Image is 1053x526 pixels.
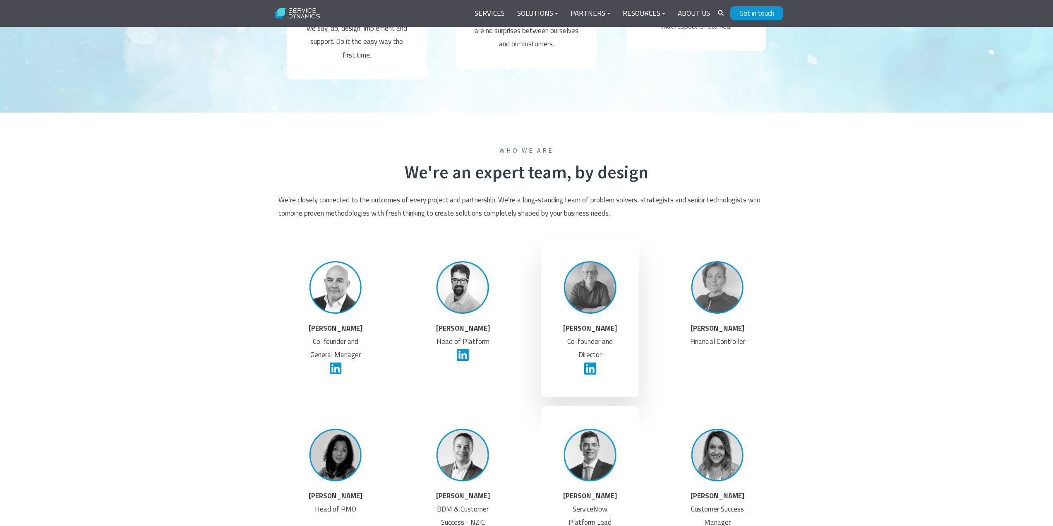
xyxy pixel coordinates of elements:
strong: [PERSON_NAME] [309,323,362,334]
img: Grace [305,424,367,486]
a: Partners [564,4,616,24]
img: Damien [432,256,494,319]
a: Solutions [511,4,564,24]
strong: [PERSON_NAME] [691,323,744,334]
a: Get in touch [730,6,783,20]
span: Who we are [278,146,775,155]
strong: [PERSON_NAME] [691,490,744,501]
strong: [PERSON_NAME] [563,490,617,501]
strong: [PERSON_NAME] [436,323,490,334]
a: About Us [672,4,716,24]
img: Clare-2 [686,256,749,319]
img: eric2 [432,424,494,486]
strong: [PERSON_NAME] [309,490,362,501]
a: Services [468,4,511,24]
img: Clare-A [686,424,749,486]
p: Head of Platform [432,322,494,366]
p: Financial Controller [686,322,749,348]
h2: We're an expert team, by design [278,162,775,183]
img: Service Dynamics Logo - White [270,3,325,24]
a: Resources [616,4,672,24]
img: Phil-v3 [305,256,367,319]
img: Carl Fransen [559,424,621,486]
p: Co-founder and Director [559,322,621,379]
p: We’re closely connected to the outcomes of every project and partnership. We’re a long-standing t... [278,193,775,220]
img: Derek-v2 [559,256,621,319]
strong: [PERSON_NAME] [563,323,617,334]
p: Co-founder and General Manager [305,322,367,379]
div: Navigation Menu [468,4,716,24]
strong: [PERSON_NAME] [436,490,490,501]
